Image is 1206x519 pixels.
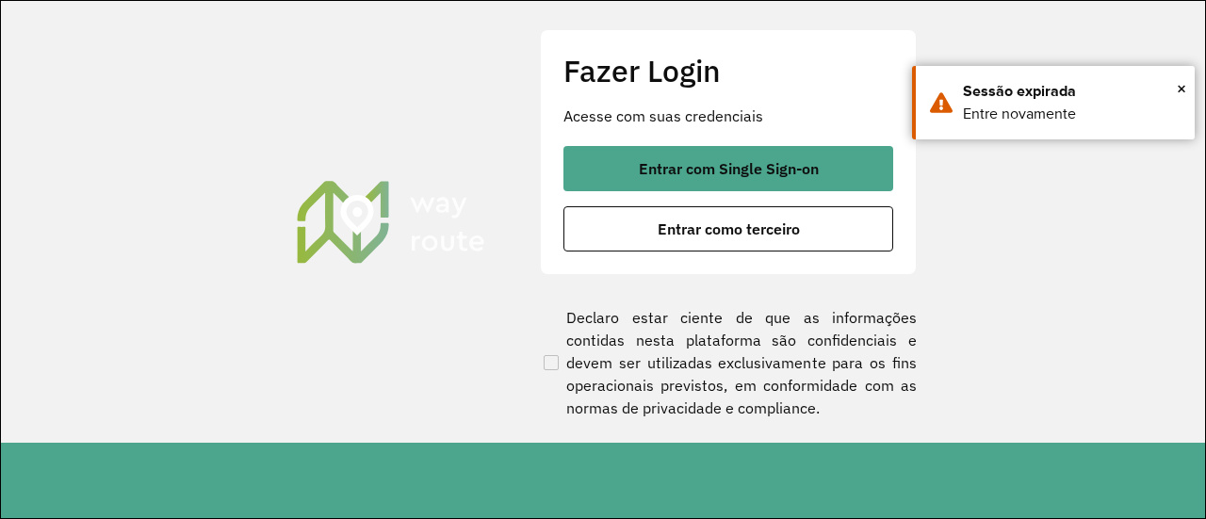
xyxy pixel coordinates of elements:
div: Sessão expirada [963,80,1181,103]
div: Entre novamente [963,103,1181,125]
span: Entrar como terceiro [658,221,800,236]
p: Acesse com suas credenciais [563,105,893,127]
span: × [1177,74,1186,103]
label: Declaro estar ciente de que as informações contidas nesta plataforma são confidenciais e devem se... [540,306,917,419]
button: button [563,146,893,191]
button: button [563,206,893,251]
h2: Fazer Login [563,53,893,89]
span: Entrar com Single Sign-on [639,161,819,176]
img: Roteirizador AmbevTech [294,178,488,265]
button: Close [1177,74,1186,103]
